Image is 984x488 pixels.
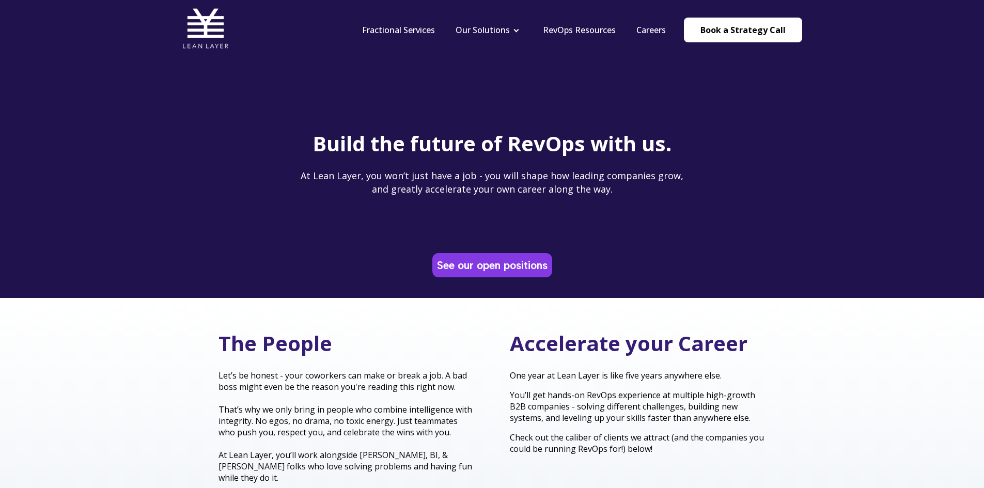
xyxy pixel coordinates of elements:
span: At Lean Layer, you won’t just have a job - you will shape how leading companies grow, and greatly... [301,169,683,195]
span: Let’s be honest - your coworkers can make or break a job. A bad boss might even be the reason you... [218,370,467,392]
span: Accelerate your Career [510,329,747,357]
span: The People [218,329,332,357]
span: Build the future of RevOps with us. [313,129,671,158]
span: At Lean Layer, you’ll work alongside [PERSON_NAME], BI, & [PERSON_NAME] folks who love solving pr... [218,449,472,483]
p: You’ll get hands-on RevOps experience at multiple high-growth B2B companies - solving different c... [510,389,766,423]
img: Lean Layer Logo [182,5,229,52]
a: See our open positions [434,255,550,275]
p: One year at Lean Layer is like five years anywhere else. [510,370,766,381]
a: RevOps Resources [543,24,616,36]
a: Careers [636,24,666,36]
a: Fractional Services [362,24,435,36]
p: Check out the caliber of clients we attract (and the companies you could be running RevOps for!) ... [510,432,766,454]
a: Book a Strategy Call [684,18,802,42]
a: Our Solutions [456,24,510,36]
span: That’s why we only bring in people who combine intelligence with integrity. No egos, no drama, no... [218,404,472,438]
div: Navigation Menu [352,24,676,36]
